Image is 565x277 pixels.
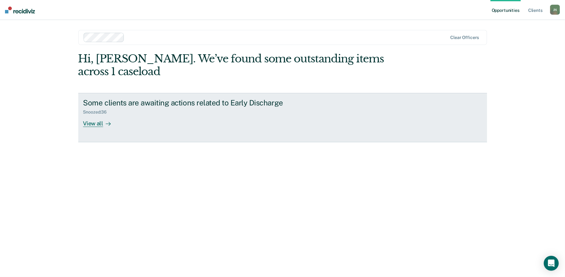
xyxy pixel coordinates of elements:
div: Snoozed : 36 [83,109,112,115]
div: Hi, [PERSON_NAME]. We’ve found some outstanding items across 1 caseload [78,52,405,78]
img: Recidiviz [5,7,35,13]
div: J N [550,5,560,15]
div: View all [83,115,118,127]
button: JN [550,5,560,15]
div: Clear officers [450,35,479,40]
div: Some clients are awaiting actions related to Early Discharge [83,98,302,107]
a: Some clients are awaiting actions related to Early DischargeSnoozed:36View all [78,93,487,142]
div: Open Intercom Messenger [544,256,559,271]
